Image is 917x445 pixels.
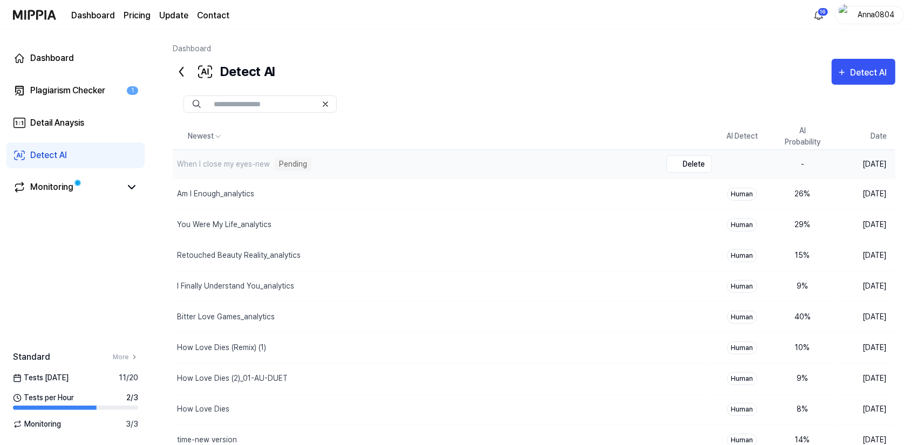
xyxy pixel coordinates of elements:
button: Detect AI [832,59,895,85]
th: Date [833,124,895,149]
td: [DATE] [833,209,895,240]
div: Monitoring [30,181,73,194]
span: Standard [13,351,50,364]
div: Plagiarism Checker [30,84,105,97]
button: Pricing [124,9,151,22]
div: Detect AI [30,149,67,162]
th: AI Detect [712,124,772,149]
div: 10 % [781,342,824,353]
td: [DATE] [833,271,895,302]
div: How Love Dies [177,403,229,415]
a: Detail Anaysis [6,110,145,136]
div: You Were My Life_analytics [177,219,271,230]
div: How Love Dies (Remix) (1) [177,342,266,353]
td: [DATE] [833,363,895,394]
span: Tests [DATE] [13,372,69,384]
a: Monitoring [13,181,121,194]
a: Plagiarism Checker1 [6,78,145,104]
div: Detail Anaysis [30,117,84,129]
div: Pending [275,158,311,171]
td: [DATE] [833,394,895,425]
div: Detect AI [850,66,890,80]
a: Dashboard [6,45,145,71]
div: When I close my eyes-new [177,159,270,170]
div: I Finally Understand You_analytics [177,280,294,292]
div: How Love Dies (2)_01-AU-DUET [177,373,288,384]
div: 9 % [781,373,824,384]
div: 16 [818,8,828,16]
span: 3 / 3 [126,419,138,430]
div: Human [727,403,757,416]
div: Retouched Beauty Reality_analytics [177,250,301,261]
div: Detect AI [173,59,275,85]
div: Bitter Love Games_analytics [177,311,275,323]
td: [DATE] [833,179,895,209]
div: 15 % [781,250,824,261]
div: Human [727,280,757,293]
div: 1 [127,86,138,95]
a: Update [159,9,188,22]
div: Human [727,341,757,354]
a: Dashboard [173,44,211,53]
div: Human [727,249,757,262]
span: 2 / 3 [126,392,138,403]
td: [DATE] [833,149,895,179]
div: 9 % [781,280,824,292]
button: profileAnna0804 [835,6,904,24]
a: More [113,352,138,362]
button: 알림16 [810,6,827,24]
span: 11 / 20 [119,372,138,384]
button: Delete [667,155,712,173]
div: Dashboard [30,52,74,65]
span: Tests per Hour [13,392,74,403]
div: 26 % [781,188,824,200]
div: 29 % [781,219,824,230]
div: Human [727,218,757,231]
td: [DATE] [833,332,895,363]
td: [DATE] [833,302,895,332]
th: AI Probability [772,124,833,149]
div: Anna0804 [855,9,897,20]
div: Human [727,311,757,324]
span: Monitoring [13,419,61,430]
img: Search [193,100,201,108]
a: Dashboard [71,9,115,22]
div: 8 % [781,403,824,415]
td: [DATE] [833,240,895,271]
div: Human [727,188,757,201]
img: 알림 [812,9,825,22]
a: Detect AI [6,142,145,168]
td: - [772,149,833,179]
img: profile [839,4,852,26]
div: Am I Enough_analytics [177,188,254,200]
img: delete [669,158,682,170]
a: Contact [197,9,229,22]
div: Human [727,372,757,385]
div: 40 % [781,311,824,323]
